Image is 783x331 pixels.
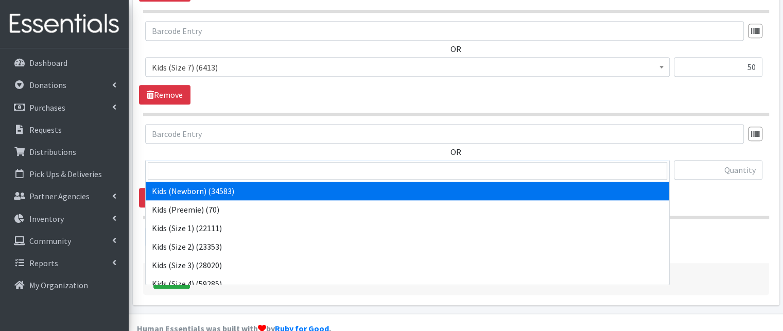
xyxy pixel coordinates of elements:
[29,236,71,246] p: Community
[4,119,125,140] a: Requests
[145,57,670,77] span: Kids (Size 7) (6413)
[146,182,669,200] li: Kids (Newborn) (34583)
[146,256,669,274] li: Kids (Size 3) (28020)
[4,164,125,184] a: Pick Ups & Deliveries
[29,58,67,68] p: Dashboard
[4,275,125,295] a: My Organization
[450,43,461,55] label: OR
[674,160,762,180] input: Quantity
[450,146,461,158] label: OR
[146,200,669,219] li: Kids (Preemie) (70)
[146,237,669,256] li: Kids (Size 2) (23353)
[29,280,88,290] p: My Organization
[4,186,125,206] a: Partner Agencies
[139,188,190,207] a: Remove
[152,60,663,75] span: Kids (Size 7) (6413)
[146,274,669,293] li: Kids (Size 4) (59285)
[146,219,669,237] li: Kids (Size 1) (22111)
[29,125,62,135] p: Requests
[29,191,90,201] p: Partner Agencies
[4,231,125,251] a: Community
[139,85,190,104] a: Remove
[29,169,102,179] p: Pick Ups & Deliveries
[4,97,125,118] a: Purchases
[4,253,125,273] a: Reports
[145,21,744,41] input: Barcode Entry
[145,124,744,144] input: Barcode Entry
[4,53,125,73] a: Dashboard
[29,258,58,268] p: Reports
[4,75,125,95] a: Donations
[29,102,65,113] p: Purchases
[4,142,125,162] a: Distributions
[29,80,66,90] p: Donations
[4,208,125,229] a: Inventory
[674,57,762,77] input: Quantity
[4,7,125,41] img: HumanEssentials
[29,147,76,157] p: Distributions
[29,214,64,224] p: Inventory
